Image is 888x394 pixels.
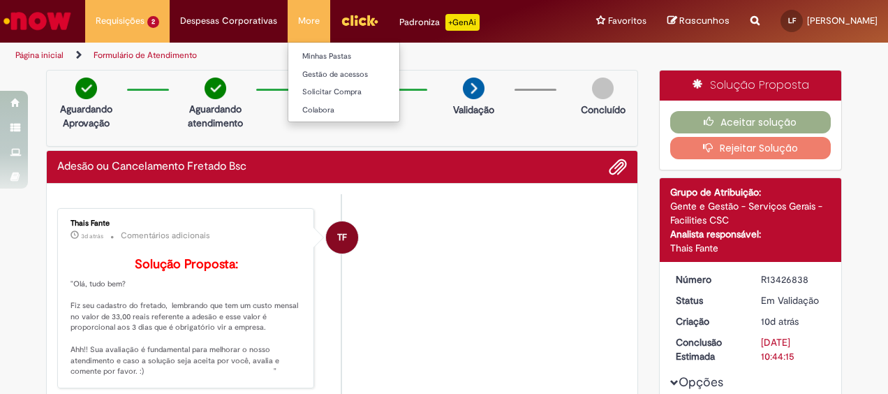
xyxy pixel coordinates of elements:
div: [DATE] 10:44:15 [761,335,826,363]
div: R13426838 [761,272,826,286]
a: Gestão de acessos [288,67,442,82]
p: +GenAi [445,14,480,31]
img: img-circle-grey.png [592,78,614,99]
dt: Número [665,272,751,286]
a: Minhas Pastas [288,49,442,64]
time: 19/08/2025 08:24:51 [761,315,799,328]
div: Em Validação [761,293,826,307]
button: Rejeitar Solução [670,137,831,159]
img: ServiceNow [1,7,73,35]
b: Solução Proposta: [135,256,238,272]
span: 2 [147,16,159,28]
span: [PERSON_NAME] [807,15,878,27]
p: Aguardando atendimento [182,102,249,130]
div: Padroniza [399,14,480,31]
small: Comentários adicionais [121,230,210,242]
dt: Criação [665,314,751,328]
span: Favoritos [608,14,646,28]
img: check-circle-green.png [75,78,97,99]
a: Colabora [288,103,442,118]
span: LF [788,16,796,25]
div: Analista responsável: [670,227,831,241]
span: Rascunhos [679,14,730,27]
p: Concluído [581,103,626,117]
dt: Conclusão Estimada [665,335,751,363]
a: Página inicial [15,50,64,61]
p: "Olá, tudo bem? Fiz seu cadastro do fretado, lembrando que tem um custo mensal no valor de 33,00 ... [71,258,303,377]
span: TF [337,221,347,254]
h2: Adesão ou Cancelamento Fretado Bsc Histórico de tíquete [57,161,246,173]
a: Formulário de Atendimento [94,50,197,61]
img: check-circle-green.png [205,78,226,99]
div: Grupo de Atribuição: [670,185,831,199]
div: Thais Fante [71,219,303,228]
time: 25/08/2025 16:04:11 [81,232,103,240]
ul: Trilhas de página [10,43,582,68]
div: Gente e Gestão - Serviços Gerais - Facilities CSC [670,199,831,227]
img: arrow-next.png [463,78,484,99]
a: Solicitar Compra [288,85,442,100]
button: Adicionar anexos [609,158,627,176]
p: Validação [453,103,494,117]
img: click_logo_yellow_360x200.png [341,10,378,31]
ul: More [288,42,400,122]
div: Thais Fante [670,241,831,255]
span: Despesas Corporativas [180,14,277,28]
span: 10d atrás [761,315,799,328]
p: Aguardando Aprovação [52,102,120,130]
button: Aceitar solução [670,111,831,133]
span: 3d atrás [81,232,103,240]
span: Requisições [96,14,145,28]
div: Solução Proposta [660,71,842,101]
dt: Status [665,293,751,307]
div: 19/08/2025 08:24:51 [761,314,826,328]
span: More [298,14,320,28]
a: Rascunhos [667,15,730,28]
div: Thais Fante [326,221,358,254]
